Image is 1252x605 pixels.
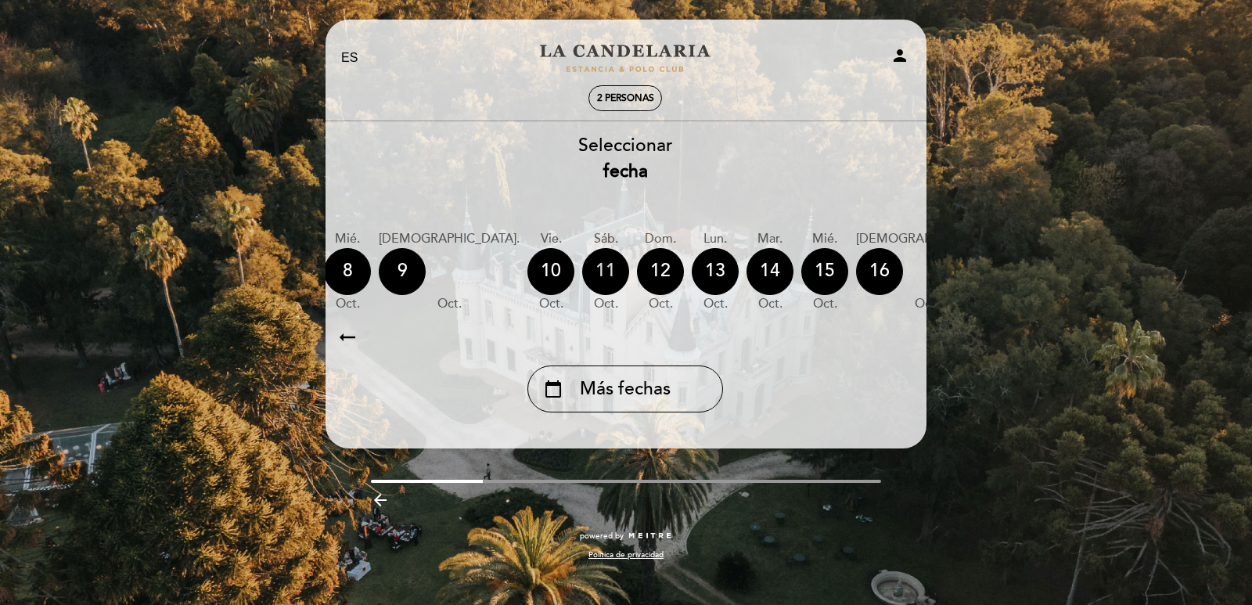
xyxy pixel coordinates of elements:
[324,248,371,295] div: 8
[580,531,672,542] a: powered by
[324,133,926,185] div: Seleccionar
[527,295,574,313] div: oct.
[603,160,648,182] b: fecha
[527,230,574,248] div: vie.
[801,230,848,248] div: mié.
[580,376,671,402] span: Más fechas
[588,549,664,560] a: Política de privacidad
[637,248,684,295] div: 12
[580,531,624,542] span: powered by
[747,295,793,313] div: oct.
[890,46,909,65] i: person
[747,230,793,248] div: mar.
[527,248,574,295] div: 10
[379,248,426,295] div: 9
[856,230,997,248] div: [DEMOGRAPHIC_DATA].
[801,295,848,313] div: oct.
[336,320,359,354] i: arrow_right_alt
[637,230,684,248] div: dom.
[856,295,997,313] div: oct.
[856,248,903,295] div: 16
[692,230,739,248] div: lun.
[379,295,520,313] div: oct.
[692,248,739,295] div: 13
[747,248,793,295] div: 14
[597,92,654,104] span: 2 personas
[890,46,909,70] button: person
[379,230,520,248] div: [DEMOGRAPHIC_DATA].
[582,230,629,248] div: sáb.
[801,248,848,295] div: 15
[324,230,371,248] div: mié.
[324,295,371,313] div: oct.
[628,532,672,540] img: MEITRE
[544,376,563,402] i: calendar_today
[637,295,684,313] div: oct.
[582,295,629,313] div: oct.
[527,37,723,80] a: LA CANDELARIA
[582,248,629,295] div: 11
[371,491,390,510] i: arrow_backward
[692,295,739,313] div: oct.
